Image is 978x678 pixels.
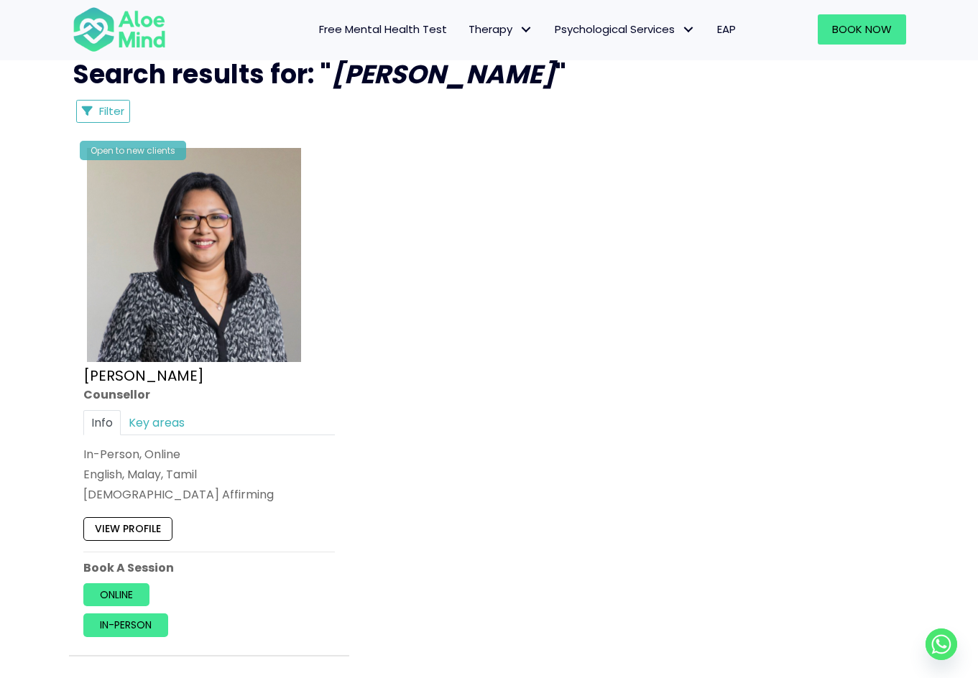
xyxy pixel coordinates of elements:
p: Book A Session [83,559,335,576]
a: In-person [83,613,168,636]
div: Open to new clients [80,141,186,160]
a: TherapyTherapy: submenu [458,14,544,45]
span: Therapy [469,22,533,37]
nav: Menu [185,14,747,45]
span: Psychological Services [555,22,696,37]
a: [PERSON_NAME] [83,366,204,386]
span: EAP [717,22,736,37]
div: [DEMOGRAPHIC_DATA] Affirming [83,486,335,503]
img: Sabrina [87,148,301,362]
a: Whatsapp [926,628,957,660]
h2: Search results for: " " [73,57,906,93]
div: Counsellor [83,386,335,403]
a: View profile [83,518,172,541]
span: Free Mental Health Test [319,22,447,37]
a: Online [83,583,149,606]
a: Book Now [818,14,906,45]
a: Psychological ServicesPsychological Services: submenu [544,14,706,45]
button: Filter Listings [76,100,131,123]
a: Free Mental Health Test [308,14,458,45]
a: Key areas [121,410,193,435]
span: Book Now [832,22,892,37]
span: Filter [99,103,124,119]
a: Info [83,410,121,435]
img: Aloe mind Logo [73,6,166,53]
span: Therapy: submenu [516,19,537,40]
a: EAP [706,14,747,45]
div: In-Person, Online [83,446,335,463]
p: English, Malay, Tamil [83,466,335,483]
em: [PERSON_NAME] [331,56,555,93]
span: Psychological Services: submenu [678,19,699,40]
